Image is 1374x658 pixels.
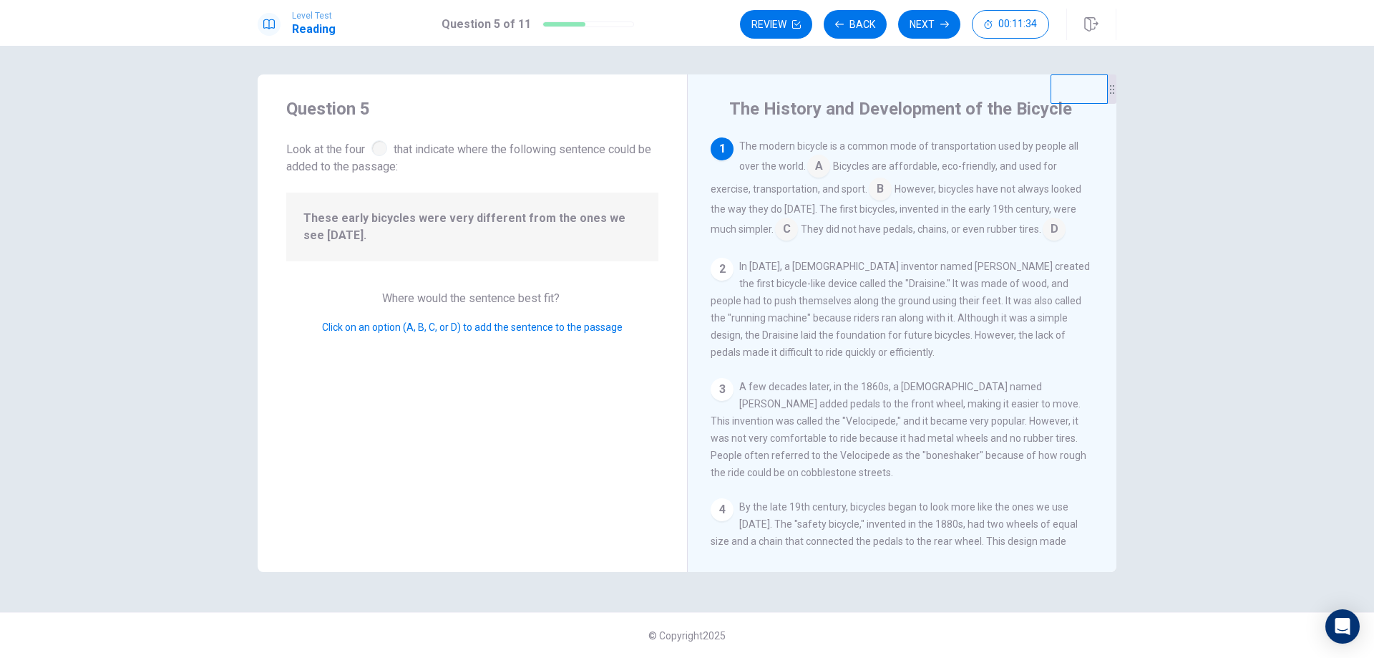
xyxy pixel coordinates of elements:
span: D [1043,218,1066,241]
span: Bicycles are affordable, eco-friendly, and used for exercise, transportation, and sport. [711,160,1057,195]
span: They did not have pedals, chains, or even rubber tires. [801,223,1041,235]
span: By the late 19th century, bicycles began to look more like the ones we use [DATE]. The "safety bi... [711,501,1078,616]
span: © Copyright 2025 [648,630,726,642]
span: B [869,178,892,200]
span: These early bicycles were very different from the ones we see [DATE]. [303,210,641,244]
span: The modern bicycle is a common mode of transportation used by people all over the world. [739,140,1078,172]
div: 4 [711,498,734,521]
div: 1 [711,137,734,160]
div: 3 [711,378,734,401]
button: Next [898,10,960,39]
span: Level Test [292,11,336,21]
span: However, bicycles have not always looked the way they do [DATE]. The first bicycles, invented in ... [711,183,1081,235]
span: A few decades later, in the 1860s, a [DEMOGRAPHIC_DATA] named [PERSON_NAME] added pedals to the f... [711,381,1086,478]
span: Look at the four that indicate where the following sentence could be added to the passage: [286,137,658,175]
span: A [807,155,830,178]
h1: Question 5 of 11 [442,16,531,33]
span: Where would the sentence best fit? [382,291,562,305]
h1: Reading [292,21,336,38]
span: 00:11:34 [998,19,1037,30]
h4: Question 5 [286,97,658,120]
span: Click on an option (A, B, C, or D) to add the sentence to the passage [322,321,623,333]
button: Review [740,10,812,39]
div: 2 [711,258,734,281]
div: Open Intercom Messenger [1325,609,1360,644]
button: Back [824,10,887,39]
span: C [775,218,798,241]
button: 00:11:34 [972,10,1049,39]
span: In [DATE], a [DEMOGRAPHIC_DATA] inventor named [PERSON_NAME] created the first bicycle-like devic... [711,261,1090,358]
h4: The History and Development of the Bicycle [729,97,1072,120]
